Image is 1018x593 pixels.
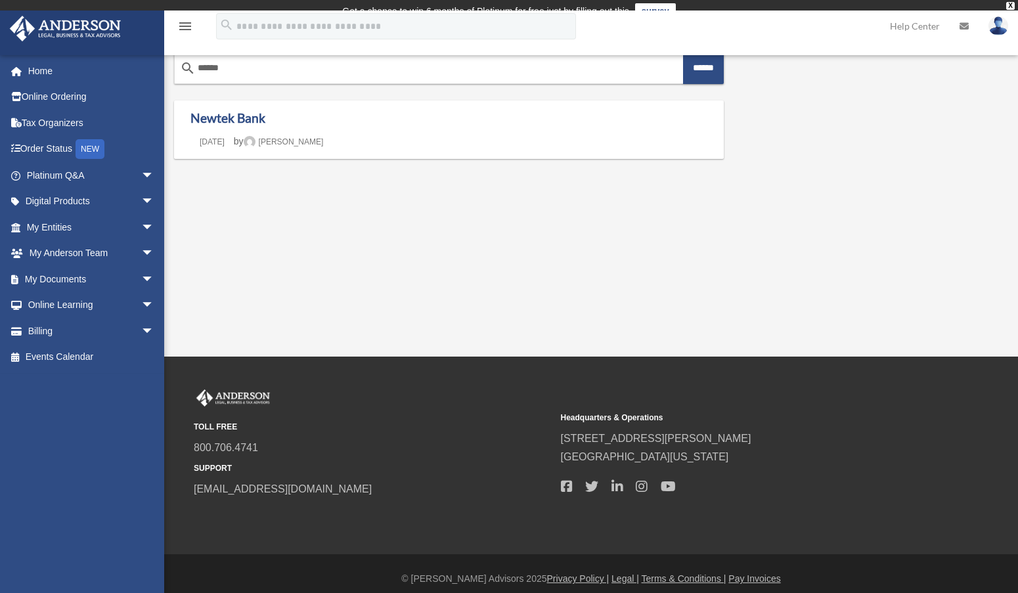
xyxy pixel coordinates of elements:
[9,344,174,370] a: Events Calendar
[194,389,273,406] img: Anderson Advisors Platinum Portal
[1006,2,1015,10] div: close
[194,442,258,453] a: 800.706.4741
[6,16,125,41] img: Anderson Advisors Platinum Portal
[988,16,1008,35] img: User Pic
[9,240,174,267] a: My Anderson Teamarrow_drop_down
[164,571,1018,587] div: © [PERSON_NAME] Advisors 2025
[561,451,729,462] a: [GEOGRAPHIC_DATA][US_STATE]
[611,573,639,584] a: Legal |
[194,462,552,475] small: SUPPORT
[9,58,167,84] a: Home
[194,483,372,494] a: [EMAIL_ADDRESS][DOMAIN_NAME]
[76,139,104,159] div: NEW
[9,266,174,292] a: My Documentsarrow_drop_down
[177,23,193,34] a: menu
[190,137,234,146] a: [DATE]
[180,60,196,76] i: search
[9,110,174,136] a: Tax Organizers
[9,188,174,215] a: Digital Productsarrow_drop_down
[9,292,174,318] a: Online Learningarrow_drop_down
[234,136,324,146] span: by
[190,110,265,125] a: Newtek Bank
[9,214,174,240] a: My Entitiesarrow_drop_down
[141,240,167,267] span: arrow_drop_down
[9,84,174,110] a: Online Ordering
[561,433,751,444] a: [STREET_ADDRESS][PERSON_NAME]
[141,214,167,241] span: arrow_drop_down
[141,188,167,215] span: arrow_drop_down
[194,420,552,434] small: TOLL FREE
[728,573,780,584] a: Pay Invoices
[141,318,167,345] span: arrow_drop_down
[642,573,726,584] a: Terms & Conditions |
[9,136,174,163] a: Order StatusNEW
[141,162,167,189] span: arrow_drop_down
[219,18,234,32] i: search
[342,3,629,19] div: Get a chance to win 6 months of Platinum for free just by filling out this
[9,318,174,344] a: Billingarrow_drop_down
[244,137,324,146] a: [PERSON_NAME]
[177,18,193,34] i: menu
[547,573,609,584] a: Privacy Policy |
[561,411,919,425] small: Headquarters & Operations
[141,292,167,319] span: arrow_drop_down
[141,266,167,293] span: arrow_drop_down
[9,162,174,188] a: Platinum Q&Aarrow_drop_down
[635,3,676,19] a: survey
